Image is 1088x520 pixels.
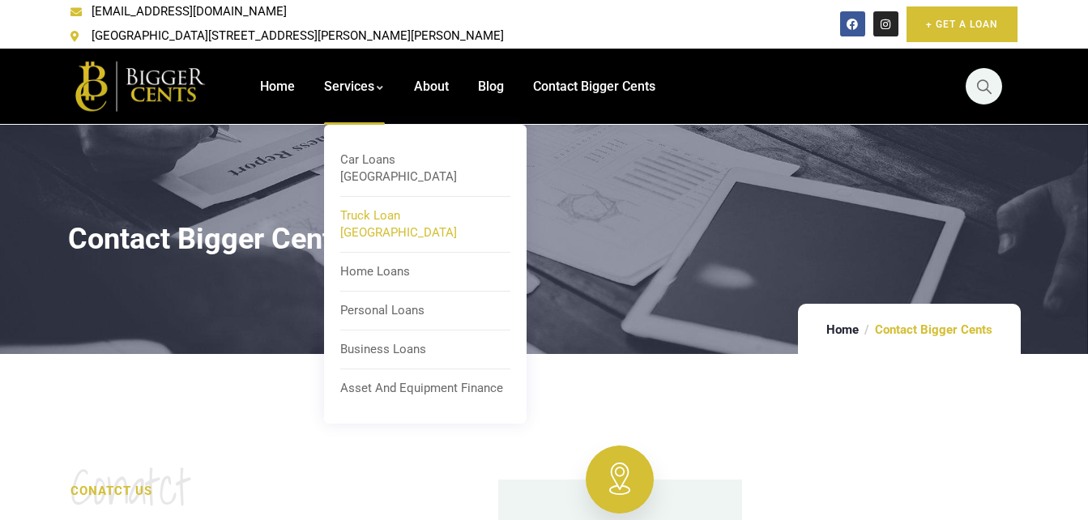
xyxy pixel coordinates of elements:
a: Blog [478,49,504,125]
span: Blog [478,79,504,94]
span: Asset and Equipment Finance [340,381,503,395]
h2: Contact Bigger Cents [68,222,1021,257]
a: About [414,49,449,125]
a: Asset and Equipment Finance [340,373,510,403]
span: Personal Loans [340,303,425,318]
a: Contact Bigger Cents [533,49,655,125]
span: Home Loans [340,264,410,279]
a: Truck Loan [GEOGRAPHIC_DATA] [340,201,510,248]
span: Contact Bigger Cents [533,79,655,94]
a: Services [324,49,385,125]
span: + Get A Loan [926,16,998,32]
span: Business Loans [340,342,426,356]
a: Home [260,49,295,125]
a: + Get A Loan [907,6,1018,42]
span: About [414,79,449,94]
a: Personal Loans [340,296,510,326]
span: Car Loans [GEOGRAPHIC_DATA] [340,152,457,184]
span: Home [260,79,295,94]
span: conatct us [70,484,152,498]
span: Services [324,79,374,94]
span: Truck Loan [GEOGRAPHIC_DATA] [340,208,457,240]
li: Contact Bigger Cents [867,324,1001,336]
img: Home [70,58,212,114]
span: Conatct [70,462,446,511]
a: Car Loans [GEOGRAPHIC_DATA] [340,145,510,192]
a: Home Loans [340,257,510,287]
a: Business Loans [340,335,510,364]
span: [GEOGRAPHIC_DATA][STREET_ADDRESS][PERSON_NAME][PERSON_NAME] [87,24,504,49]
a: Home [826,322,859,337]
